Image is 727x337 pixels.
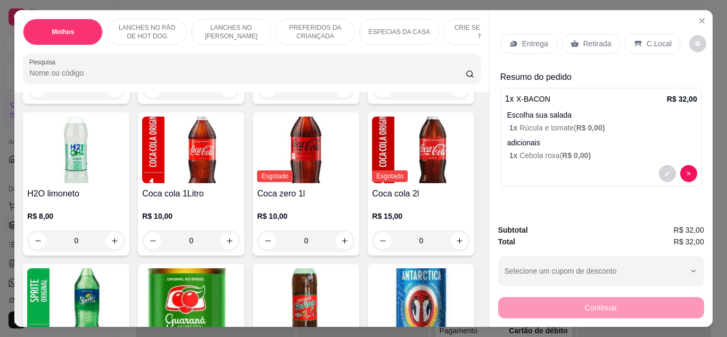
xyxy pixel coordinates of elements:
button: Selecione um cupom de desconto [498,256,704,286]
p: R$ 15,00 [372,211,470,221]
span: Esgotado [257,170,293,182]
p: Molhos [52,28,74,36]
p: C.Local [647,38,672,49]
button: decrease-product-quantity [29,232,46,249]
img: product-image [372,117,470,183]
h4: H2O limoneto [27,187,125,200]
p: adicionais [507,137,697,148]
button: decrease-product-quantity [374,232,391,249]
img: product-image [142,268,240,335]
p: LANCHES NO [PERSON_NAME] [200,23,262,40]
img: product-image [257,117,355,183]
h4: Coca cola 2l [372,187,470,200]
button: decrease-product-quantity [689,35,706,52]
strong: Total [498,237,515,246]
button: decrease-product-quantity [144,232,161,249]
input: Pesquisa [29,68,466,78]
span: 1 x [509,124,519,132]
p: Entrega [522,38,548,49]
span: Esgotado [372,170,408,182]
img: product-image [372,268,470,335]
p: 1 x [505,93,550,105]
h4: Coca cola 1Litro [142,187,240,200]
button: increase-product-quantity [106,232,123,249]
p: CRIE SEU LANCHE NO [PERSON_NAME] OU HOT DOG [452,23,514,40]
span: R$ 32,00 [674,236,704,248]
label: Pesquisa [29,57,59,67]
button: decrease-product-quantity [659,165,676,182]
span: R$ 0,00 ) [562,151,591,160]
strong: Subtotal [498,226,528,234]
p: Cebola roxa ( [509,150,697,161]
p: R$ 8,00 [27,211,125,221]
img: product-image [27,268,125,335]
p: ESPECIAS DA CASA [369,28,430,36]
p: Escolha sua salada [507,110,697,120]
button: increase-product-quantity [221,232,238,249]
button: increase-product-quantity [336,232,353,249]
p: PREFERIDOS DA CRIANÇADA [284,23,346,40]
img: product-image [257,268,355,335]
p: LANCHES NO PÃO DE HOT DOG [116,23,178,40]
button: Close [693,12,711,29]
span: X-BACON [516,95,550,103]
p: R$ 10,00 [257,211,355,221]
button: increase-product-quantity [451,232,468,249]
p: R$ 32,00 [667,94,697,104]
p: R$ 10,00 [142,211,240,221]
img: product-image [142,117,240,183]
button: decrease-product-quantity [259,232,276,249]
span: 1 x [509,151,519,160]
img: product-image [27,117,125,183]
p: Retirada [583,38,612,49]
p: Resumo do pedido [500,71,702,84]
span: R$ 32,00 [674,224,704,236]
span: R$ 0,00 ) [576,124,605,132]
p: Rúcula e tomate ( [509,122,697,133]
button: decrease-product-quantity [680,165,697,182]
h4: Coca zero 1l [257,187,355,200]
